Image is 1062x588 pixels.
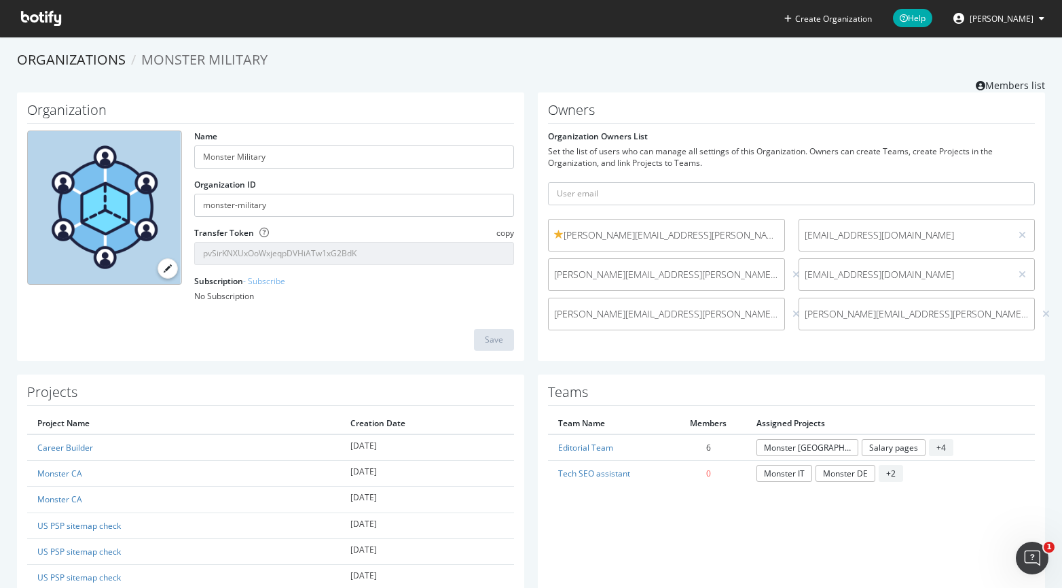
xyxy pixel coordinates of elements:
[37,520,121,532] a: US PSP sitemap check
[554,228,779,242] span: [PERSON_NAME][EMAIL_ADDRESS][PERSON_NAME][DOMAIN_NAME]
[194,275,285,287] label: Subscription
[805,268,1006,281] span: [EMAIL_ADDRESS][DOMAIN_NAME]
[194,290,514,302] div: No Subscription
[27,385,514,406] h1: Projects
[548,182,1035,205] input: User email
[548,145,1035,169] div: Set the list of users who can manage all settings of this Organization. Owners can create Teams, ...
[756,465,812,482] a: Monster IT
[340,461,514,487] td: [DATE]
[879,465,903,482] span: + 2
[671,434,747,461] td: 6
[37,572,121,583] a: US PSP sitemap check
[1016,542,1048,574] iframe: Intercom live chat
[37,494,82,505] a: Monster CA
[243,275,285,287] a: - Subscribe
[746,413,1035,434] th: Assigned Projects
[27,103,514,124] h1: Organization
[756,439,858,456] a: Monster [GEOGRAPHIC_DATA]
[340,487,514,513] td: [DATE]
[474,329,514,351] button: Save
[554,268,779,281] span: [PERSON_NAME][EMAIL_ADDRESS][PERSON_NAME][DOMAIN_NAME]
[194,179,256,190] label: Organization ID
[970,13,1033,24] span: Andrew Martineau
[37,546,121,557] a: US PSP sitemap check
[17,50,126,69] a: Organizations
[194,194,514,217] input: Organization ID
[141,50,268,69] span: Monster Military
[340,538,514,564] td: [DATE]
[554,307,779,321] span: [PERSON_NAME][EMAIL_ADDRESS][PERSON_NAME][DOMAIN_NAME]
[548,131,648,142] label: Organization Owners List
[340,413,514,434] th: Creation Date
[862,439,926,456] a: Salary pages
[942,7,1055,29] button: [PERSON_NAME]
[784,12,873,25] button: Create Organization
[340,513,514,538] td: [DATE]
[929,439,953,456] span: + 4
[548,413,671,434] th: Team Name
[671,461,747,487] td: 0
[671,413,747,434] th: Members
[194,131,217,142] label: Name
[1044,542,1055,553] span: 1
[558,468,630,479] a: Tech SEO assistant
[805,228,1006,242] span: [EMAIL_ADDRESS][DOMAIN_NAME]
[27,413,340,434] th: Project Name
[17,50,1045,70] ol: breadcrumbs
[558,442,613,453] a: Editorial Team
[496,227,514,239] span: copy
[340,434,514,461] td: [DATE]
[548,385,1035,406] h1: Teams
[37,442,93,453] a: Career Builder
[485,334,503,345] div: Save
[976,75,1045,92] a: Members list
[805,307,1029,321] span: [PERSON_NAME][EMAIL_ADDRESS][PERSON_NAME][DOMAIN_NAME]
[194,145,514,169] input: name
[37,468,82,479] a: Monster CA
[194,227,254,239] label: Transfer Token
[893,9,932,27] span: Help
[548,103,1035,124] h1: Owners
[816,465,875,482] a: Monster DE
